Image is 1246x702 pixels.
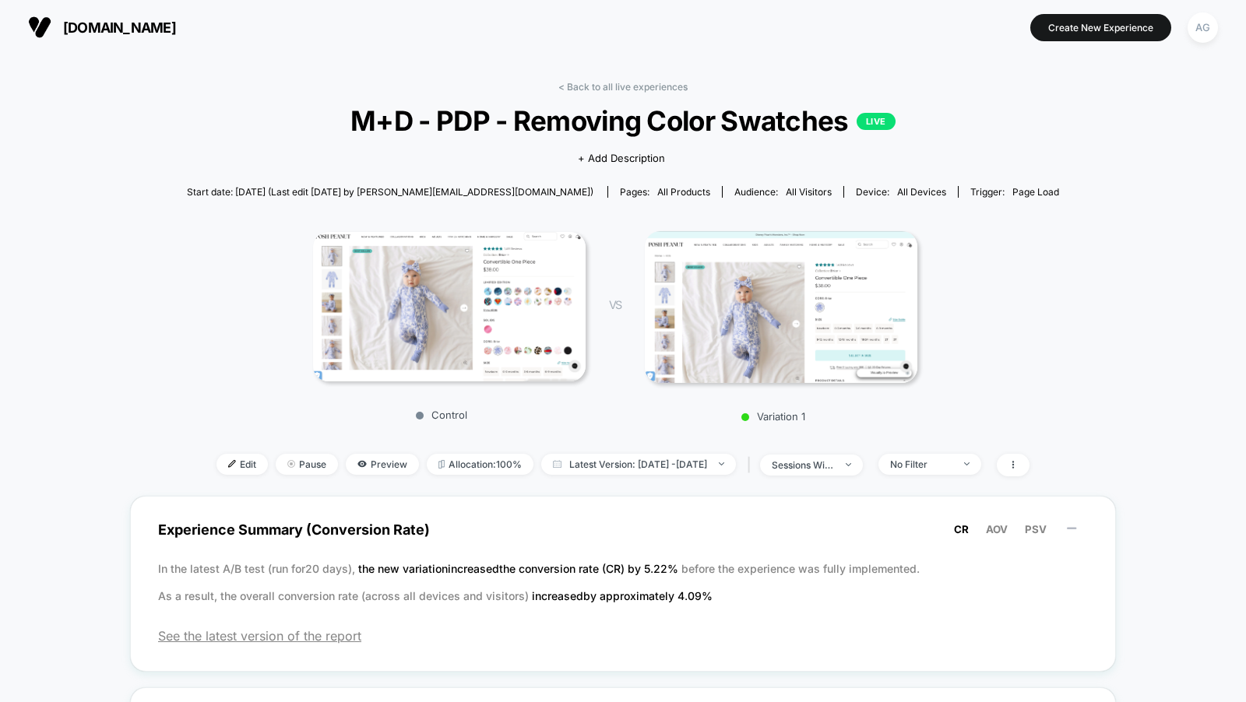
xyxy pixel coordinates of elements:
div: sessions with impression [772,459,834,471]
span: [DOMAIN_NAME] [63,19,176,36]
img: end [719,462,724,465]
span: Experience Summary (Conversion Rate) [158,512,1088,547]
img: end [287,460,295,468]
p: LIVE [857,113,896,130]
span: increased by approximately 4.09 % [532,589,713,602]
button: CR [949,522,973,536]
div: No Filter [890,458,952,470]
span: Latest Version: [DATE] - [DATE] [541,454,736,475]
span: All Visitors [786,186,832,198]
img: calendar [553,460,561,468]
button: [DOMAIN_NAME] [23,15,181,40]
span: all products [657,186,710,198]
p: Variation 1 [637,410,910,423]
span: the new variation increased the conversion rate (CR) by 5.22 % [358,562,681,575]
button: AOV [981,522,1012,536]
span: AOV [986,523,1008,535]
img: rebalance [438,460,445,469]
span: See the latest version of the report [158,628,1088,644]
button: PSV [1020,522,1051,536]
img: Variation 1 main [645,231,917,383]
span: all devices [897,186,946,198]
span: CR [954,523,969,535]
div: Trigger: [970,186,1059,198]
button: Create New Experience [1030,14,1171,41]
span: Pause [276,454,338,475]
span: VS [609,298,621,311]
img: Control main [313,232,586,381]
p: In the latest A/B test (run for 20 days), before the experience was fully implemented. As a resul... [158,555,1088,609]
img: end [964,462,970,465]
p: Control [305,409,578,421]
img: Visually logo [28,16,51,39]
a: < Back to all live experiences [558,81,688,93]
span: + Add Description [578,151,665,167]
img: end [846,463,851,466]
div: AG [1188,12,1218,43]
span: Device: [843,186,958,198]
span: Preview [346,454,419,475]
div: Audience: [734,186,832,198]
span: PSV [1025,523,1047,535]
span: Allocation: 100% [427,454,533,475]
img: edit [228,460,236,468]
button: AG [1183,12,1223,44]
span: Start date: [DATE] (Last edit [DATE] by [PERSON_NAME][EMAIL_ADDRESS][DOMAIN_NAME]) [187,186,593,198]
span: Edit [216,454,268,475]
span: Page Load [1012,186,1059,198]
div: Pages: [620,186,710,198]
span: M+D - PDP - Removing Color Swatches [231,104,1015,137]
span: | [744,454,760,476]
